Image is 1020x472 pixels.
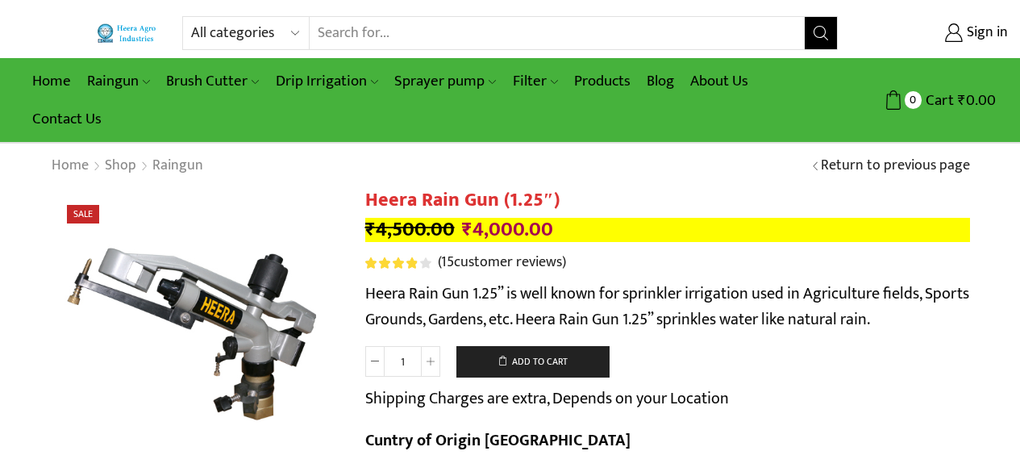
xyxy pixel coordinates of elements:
[462,213,473,246] span: ₹
[441,250,454,274] span: 15
[24,100,110,138] a: Contact Us
[24,62,79,100] a: Home
[67,205,99,223] span: Sale
[310,17,805,49] input: Search for...
[268,62,386,100] a: Drip Irrigation
[79,62,158,100] a: Raingun
[365,213,376,246] span: ₹
[821,156,970,177] a: Return to previous page
[456,346,610,378] button: Add to cart
[51,156,90,177] a: Home
[963,23,1008,44] span: Sign in
[158,62,267,100] a: Brush Cutter
[104,156,137,177] a: Shop
[505,62,566,100] a: Filter
[365,257,418,269] span: Rated out of 5 based on customer ratings
[51,156,204,177] nav: Breadcrumb
[958,88,996,113] bdi: 0.00
[386,62,504,100] a: Sprayer pump
[365,257,434,269] span: 15
[365,386,729,411] p: Shipping Charges are extra, Depends on your Location
[922,90,954,111] span: Cart
[365,281,970,332] p: Heera Rain Gun 1.25” is well known for sprinkler irrigation used in Agriculture fields, Sports Gr...
[365,189,970,212] h1: Heera Rain Gun (1.25″)
[682,62,756,100] a: About Us
[365,213,455,246] bdi: 4,500.00
[805,17,837,49] button: Search button
[958,88,966,113] span: ₹
[365,257,431,269] div: Rated 4.00 out of 5
[639,62,682,100] a: Blog
[438,253,566,274] a: (15customer reviews)
[365,427,631,454] b: Cuntry of Origin [GEOGRAPHIC_DATA]
[152,156,204,177] a: Raingun
[862,19,1008,48] a: Sign in
[385,346,421,377] input: Product quantity
[566,62,639,100] a: Products
[905,91,922,108] span: 0
[854,86,996,115] a: 0 Cart ₹0.00
[462,213,553,246] bdi: 4,000.00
